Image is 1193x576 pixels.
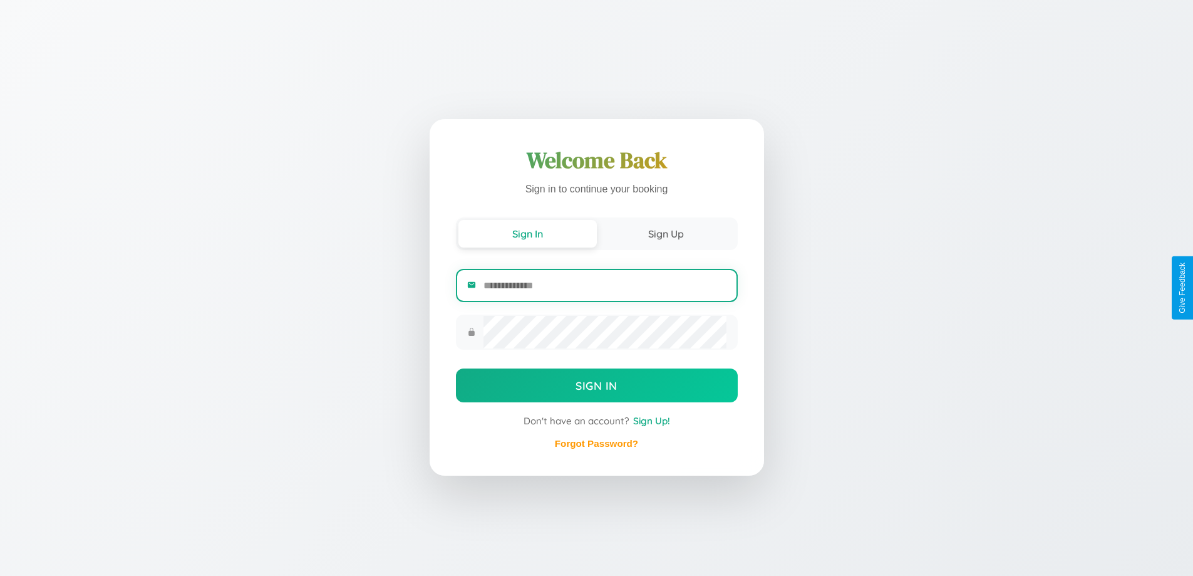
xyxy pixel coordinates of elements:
[458,220,597,248] button: Sign In
[597,220,735,248] button: Sign Up
[456,145,738,175] h1: Welcome Back
[456,415,738,427] div: Don't have an account?
[555,438,638,449] a: Forgot Password?
[633,415,670,427] span: Sign Up!
[456,181,738,199] p: Sign in to continue your booking
[456,369,738,402] button: Sign In
[1178,263,1187,313] div: Give Feedback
